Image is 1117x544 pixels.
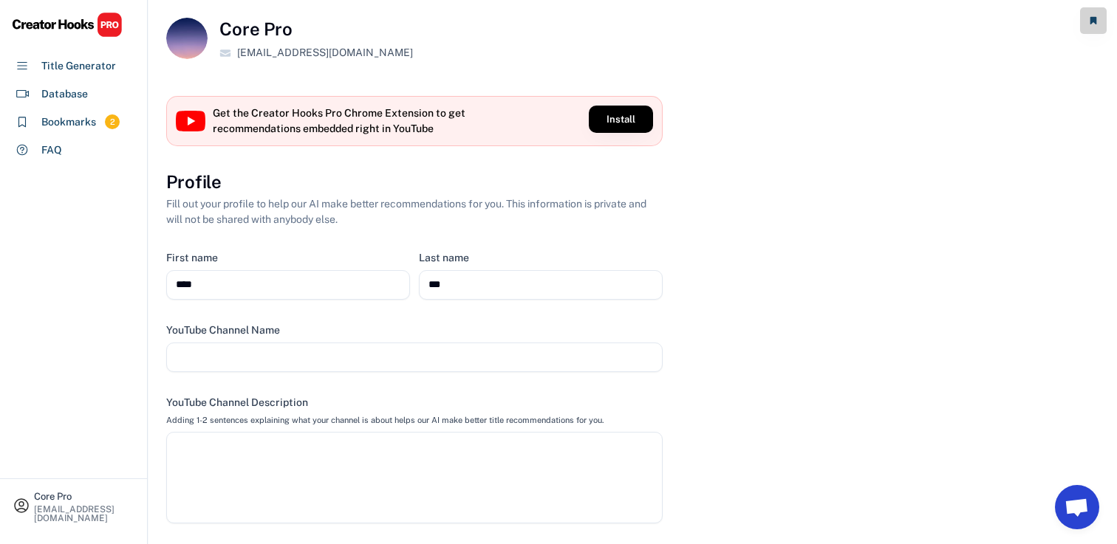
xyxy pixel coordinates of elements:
div: [EMAIL_ADDRESS][DOMAIN_NAME] [34,505,134,523]
button: Install [589,106,653,133]
div: 2 [105,116,120,128]
img: pexels-photo-3970396.jpeg [166,18,208,59]
h3: Profile [166,170,222,195]
div: First name [166,251,218,264]
img: YouTube%20full-color%20icon%202017.svg [176,111,205,131]
div: Bookmarks [41,114,96,130]
div: FAQ [41,142,62,158]
img: CHPRO%20Logo.svg [12,12,123,38]
div: Get the Creator Hooks Pro Chrome Extension to get recommendations embedded right in YouTube [213,106,471,137]
div: Database [41,86,88,102]
div: Core Pro [34,492,134,501]
div: YouTube Channel Description [166,396,308,409]
h4: Core Pro [219,18,293,41]
div: Last name [419,251,469,264]
div: Fill out your profile to help our AI make better recommendations for you. This information is pri... [166,196,663,227]
a: Відкритий чат [1055,485,1099,529]
div: YouTube Channel Name [166,323,280,337]
div: Adding 1-2 sentences explaining what your channel is about helps our AI make better title recomme... [166,415,604,425]
div: [EMAIL_ADDRESS][DOMAIN_NAME] [237,45,413,61]
div: Title Generator [41,58,116,74]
